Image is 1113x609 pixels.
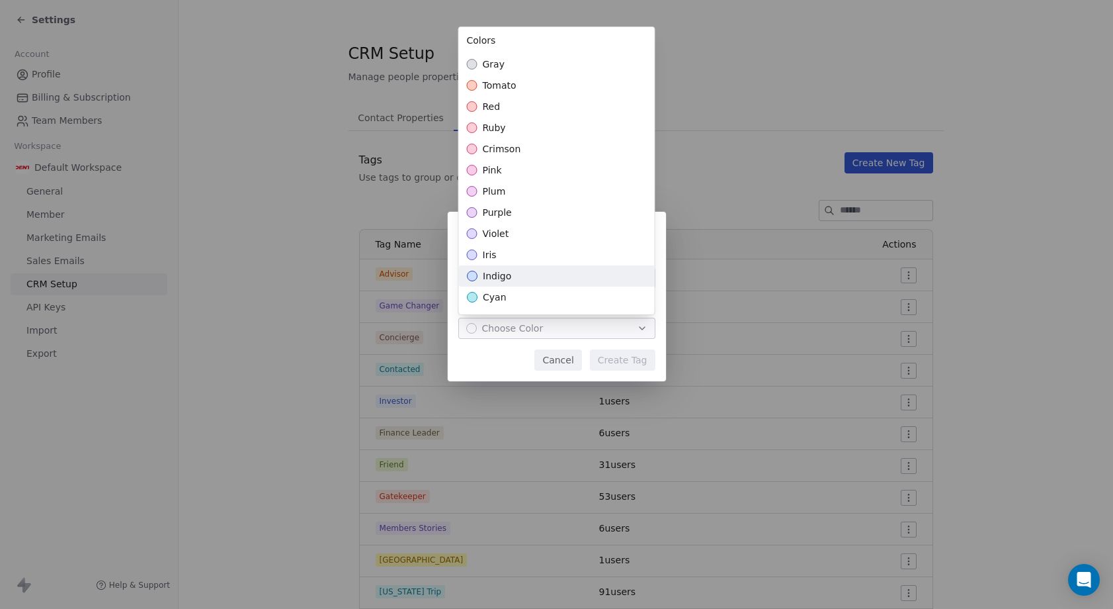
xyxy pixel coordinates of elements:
[483,164,502,177] span: pink
[483,227,509,240] span: violet
[483,121,506,134] span: ruby
[483,100,501,113] span: red
[483,79,516,92] span: tomato
[483,206,512,219] span: purple
[483,185,506,198] span: plum
[459,54,655,604] div: Suggestions
[483,142,521,156] span: crimson
[483,58,505,71] span: gray
[483,291,507,304] span: cyan
[483,269,511,283] span: indigo
[467,35,496,46] span: Colors
[483,248,497,261] span: iris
